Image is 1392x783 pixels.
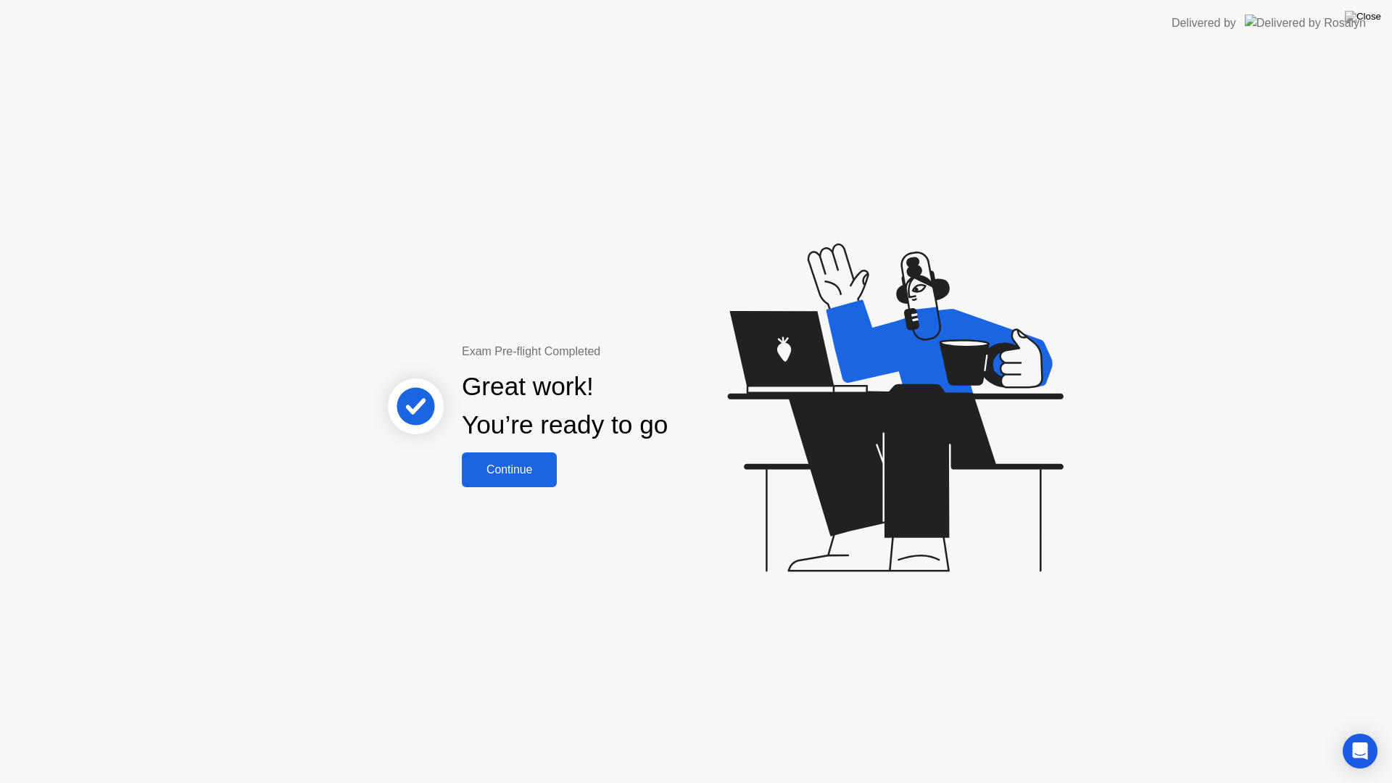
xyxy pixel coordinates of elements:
div: Open Intercom Messenger [1343,734,1377,768]
div: Exam Pre-flight Completed [462,343,761,360]
div: Delivered by [1172,14,1236,32]
button: Continue [462,452,557,487]
img: Delivered by Rosalyn [1245,14,1366,31]
div: Great work! You’re ready to go [462,368,668,444]
div: Continue [466,463,552,476]
img: Close [1345,11,1381,22]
